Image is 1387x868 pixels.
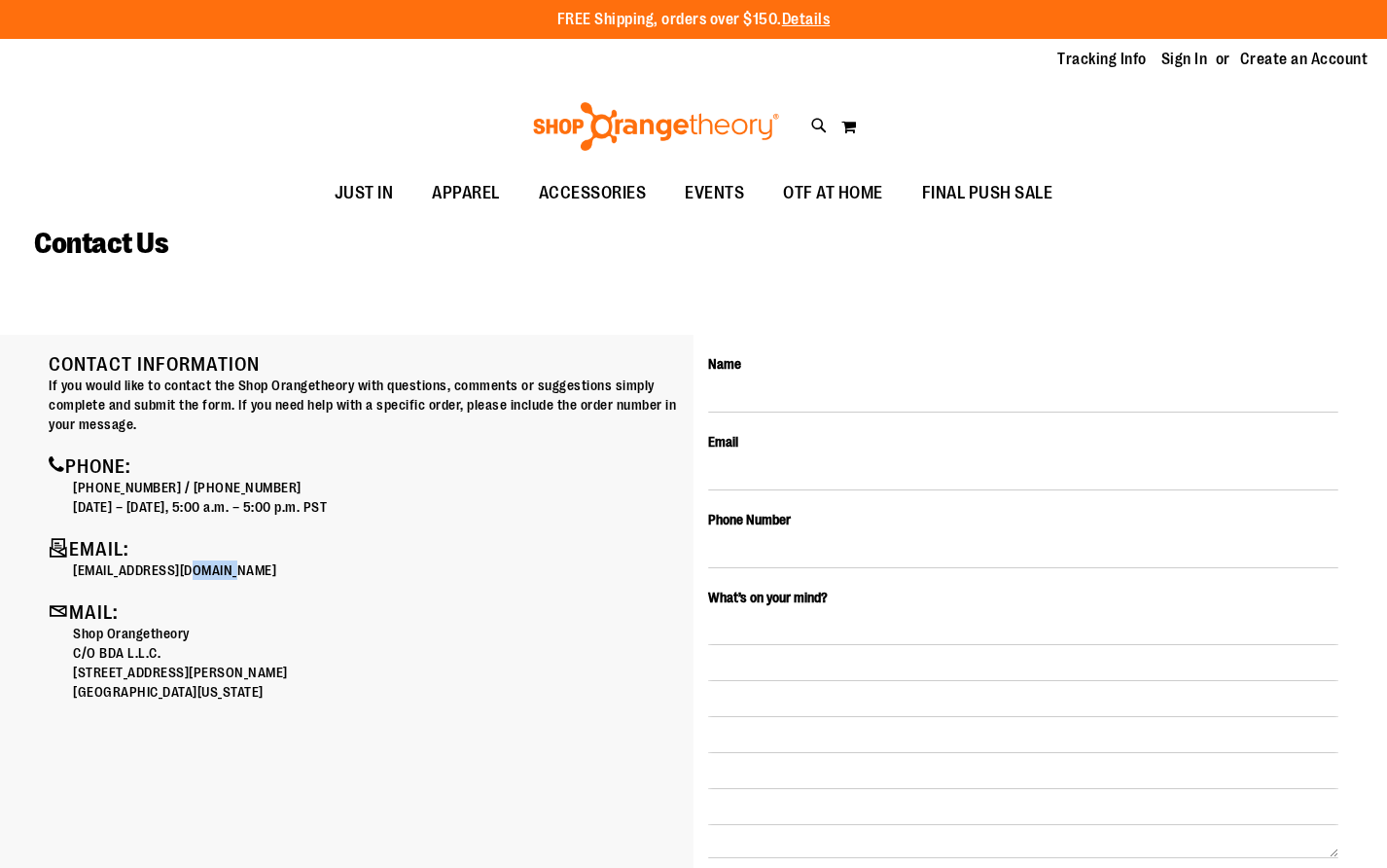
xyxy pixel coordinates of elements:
[708,512,791,527] span: Phone Number
[1240,49,1369,70] a: Create an Account
[708,356,741,372] span: Name
[73,561,679,580] p: [EMAIL_ADDRESS][DOMAIN_NAME]
[519,171,666,216] a: ACCESSORIES
[315,171,413,216] a: JUST IN
[685,171,744,215] span: EVENTS
[922,171,1053,215] span: FINAL PUSH SALE
[530,102,782,151] img: Shop Orangetheory
[49,376,679,434] p: If you would like to contact the Shop Orangetheory with questions, comments or suggestions simply...
[73,682,679,702] p: [GEOGRAPHIC_DATA][US_STATE]
[783,171,883,215] span: OTF AT HOME
[49,453,679,478] h4: Phone:
[49,354,679,376] h4: Contact Information
[903,171,1073,216] a: FINAL PUSH SALE
[1057,49,1147,70] a: Tracking Info
[764,171,903,216] a: OTF AT HOME
[49,599,679,624] h4: Mail:
[782,11,831,28] a: Details
[335,171,394,215] span: JUST IN
[34,227,168,260] span: Contact Us
[432,171,500,215] span: APPAREL
[412,171,519,216] a: APPAREL
[73,643,679,663] p: C/O BDA L.L.C.
[73,663,679,682] p: [STREET_ADDRESS][PERSON_NAME]
[73,624,679,643] p: Shop Orangetheory
[708,590,828,605] span: What’s on your mind?
[557,9,831,31] p: FREE Shipping, orders over $150.
[73,497,679,517] p: [DATE] – [DATE], 5:00 a.m. – 5:00 p.m. PST
[665,171,764,216] a: EVENTS
[539,171,647,215] span: ACCESSORIES
[1161,49,1208,70] a: Sign In
[708,434,738,450] span: Email
[49,536,679,561] h4: Email:
[73,478,679,497] p: [PHONE_NUMBER] / [PHONE_NUMBER]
